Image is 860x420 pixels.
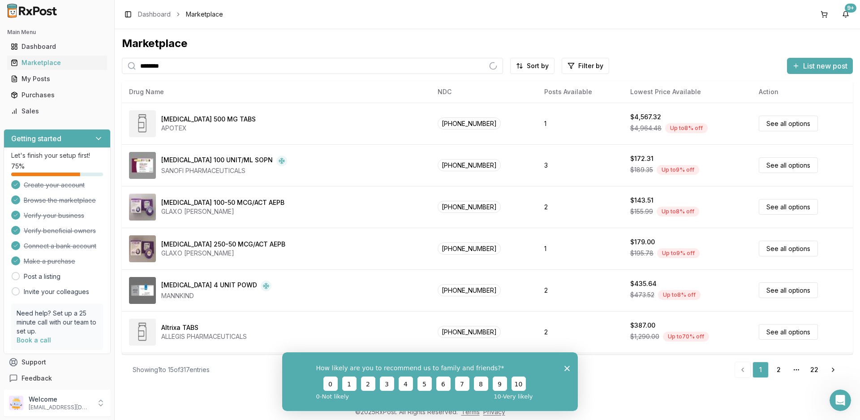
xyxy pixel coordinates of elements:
button: Sort by [510,58,555,74]
img: Afrezza 4 UNIT POWD [129,277,156,304]
button: Sales [4,104,111,118]
td: 2 [537,311,623,353]
div: Up to 8 % off [657,207,699,216]
span: $4,964.48 [630,124,662,133]
div: [MEDICAL_DATA] 4 UNIT POWD [161,281,257,291]
div: APOTEX [161,124,256,133]
span: $155.99 [630,207,653,216]
button: Filter by [562,58,609,74]
a: 22 [806,362,822,378]
a: See all options [759,241,818,256]
span: Verify your business [24,211,84,220]
p: Welcome [29,395,91,404]
button: Purchases [4,88,111,102]
p: Need help? Set up a 25 minute call with our team to set up. [17,309,98,336]
a: Book a call [17,336,51,344]
div: ALLEGIS PHARMACEUTICALS [161,332,247,341]
div: Marketplace [11,58,103,67]
th: Lowest Price Available [623,81,752,103]
div: [MEDICAL_DATA] 500 MG TABS [161,115,256,124]
span: $195.78 [630,249,654,258]
div: Marketplace [122,36,853,51]
div: Purchases [11,91,103,100]
td: 3 [537,144,623,186]
a: Dashboard [7,39,107,55]
span: $473.52 [630,290,654,299]
nav: breadcrumb [138,10,223,19]
div: MANNKIND [161,291,271,300]
div: GLAXO [PERSON_NAME] [161,249,285,258]
span: Verify beneficial owners [24,226,96,235]
div: $143.51 [630,196,654,205]
img: RxPost Logo [4,4,61,18]
button: List new post [787,58,853,74]
a: Terms [461,408,480,416]
a: Dashboard [138,10,171,19]
div: [MEDICAL_DATA] 100-50 MCG/ACT AEPB [161,198,284,207]
button: Support [4,354,111,370]
div: Showing 1 to 15 of 317 entries [133,365,210,374]
div: Up to 8 % off [665,123,708,133]
a: Privacy [483,408,505,416]
a: See all options [759,116,818,131]
a: 2 [770,362,787,378]
span: Filter by [578,61,603,70]
td: 2 [537,186,623,228]
img: Advair Diskus 100-50 MCG/ACT AEPB [129,194,156,221]
th: Posts Available [537,81,623,103]
span: $1,290.00 [630,332,659,341]
td: 2 [537,269,623,311]
div: Up to 9 % off [657,165,699,175]
td: 1 [537,228,623,269]
span: [PHONE_NUMBER] [438,201,501,213]
span: 75 % [11,162,25,171]
div: $179.00 [630,238,655,247]
button: My Posts [4,72,111,86]
button: Dashboard [4,39,111,54]
img: Altrixa TABS [129,319,156,346]
div: My Posts [11,74,103,83]
div: $172.31 [630,154,654,163]
div: Up to 9 % off [657,248,700,258]
th: NDC [430,81,537,103]
div: Altrixa TABS [161,323,198,332]
div: $387.00 [630,321,655,330]
a: Sales [7,103,107,119]
a: Purchases [7,87,107,103]
th: Action [752,81,853,103]
div: [MEDICAL_DATA] 250-50 MCG/ACT AEPB [161,240,285,249]
span: Connect a bank account [24,242,96,251]
td: 26 [537,353,623,394]
span: Create your account [24,181,85,190]
iframe: Intercom live chat [830,390,851,411]
span: Feedback [21,374,52,383]
div: Dashboard [11,42,103,51]
span: [PHONE_NUMBER] [438,242,501,255]
button: Marketplace [4,56,111,70]
span: [PHONE_NUMBER] [438,326,501,338]
a: See all options [759,324,818,340]
img: Admelog SoloStar 100 UNIT/ML SOPN [129,152,156,179]
h2: Main Menu [7,29,107,36]
h3: Getting started [11,133,61,144]
span: Make a purchase [24,257,75,266]
th: Drug Name [122,81,430,103]
a: 1 [752,362,769,378]
span: List new post [803,61,847,71]
button: 9+ [838,7,853,22]
img: User avatar [9,396,23,410]
div: Sales [11,107,103,116]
